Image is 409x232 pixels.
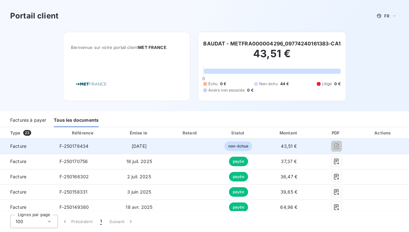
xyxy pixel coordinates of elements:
div: Tous les documents [54,114,99,127]
h6: BAUDAT - METFRA000004296_09774240161383-CA1 [203,40,340,47]
div: Référence [72,130,94,135]
h2: 43,51 € [203,47,340,66]
button: Précédent [58,215,96,228]
span: 64,96 € [280,204,297,210]
span: payée [229,157,248,166]
span: 37,37 € [281,159,297,164]
span: Avoirs non associés [208,87,245,93]
div: Statut [216,130,261,136]
div: Type [6,130,53,136]
span: F-250178434 [59,143,89,149]
span: [DATE] [132,143,147,149]
div: Retard [167,130,213,136]
span: 43,51 € [281,143,297,149]
span: payée [229,187,248,197]
span: Litige [322,81,332,87]
span: 100 [16,218,23,225]
div: Factures à payer [10,114,46,127]
button: 1 [96,215,106,228]
h3: Portail client [10,10,59,22]
span: 1 [100,218,102,225]
div: PDF [317,130,356,136]
span: non-échue [225,141,252,151]
img: Company logo [71,75,112,93]
span: Non-échu [259,81,278,87]
span: 39,65 € [281,189,297,194]
span: Facture [5,204,49,210]
span: payée [229,172,248,181]
span: 44 € [280,81,289,87]
span: 2 juil. 2025 [127,174,151,179]
div: Émise le [114,130,164,136]
span: Bienvenue sur votre portail client . [71,45,182,50]
span: FR [384,13,389,18]
span: 36,47 € [281,174,297,179]
span: Facture [5,158,49,165]
span: F-250166302 [59,174,89,179]
span: MET FRANCE [138,45,166,50]
span: 0 € [247,87,253,93]
span: F-250158331 [59,189,88,194]
div: Actions [359,130,408,136]
span: F-250149380 [59,204,89,210]
span: F-250170756 [59,159,88,164]
span: 0 [202,76,205,81]
span: Échu [208,81,218,87]
span: 3 juin 2025 [127,189,151,194]
span: 0 € [334,81,340,87]
span: Facture [5,174,49,180]
span: 0 € [220,81,226,87]
span: 18 juil. 2025 [126,159,152,164]
div: Montant [264,130,314,136]
span: Facture [5,189,49,195]
button: Suivant [106,215,138,228]
span: 18 avr. 2025 [126,204,152,210]
span: payée [229,202,248,212]
span: Facture [5,143,49,149]
span: 23 [23,130,31,136]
